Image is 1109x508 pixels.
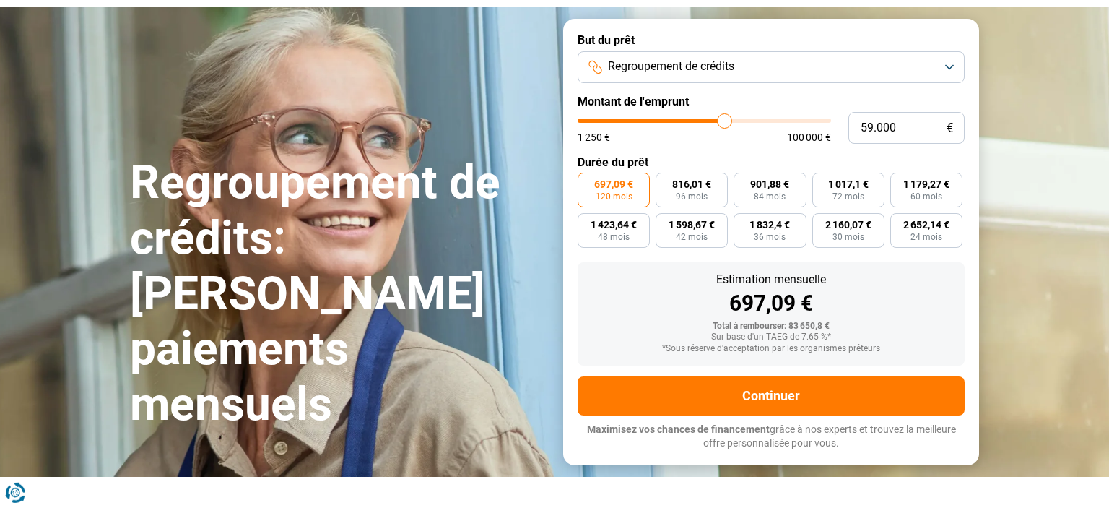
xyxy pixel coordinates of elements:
span: 901,88 € [750,179,789,189]
div: Total à rembourser: 83 650,8 € [589,322,953,332]
span: 697,09 € [594,179,633,189]
div: 697,09 € [589,293,953,314]
span: 1 423,64 € [591,220,637,230]
span: 36 mois [754,233,786,241]
span: 30 mois [832,233,864,241]
span: 1 017,1 € [828,179,869,189]
span: 120 mois [596,192,632,201]
h1: Regroupement de crédits: [PERSON_NAME] paiements mensuels [130,155,546,433]
span: 72 mois [832,192,864,201]
span: 1 250 € [578,132,610,142]
label: But du prêt [578,33,965,47]
button: Regroupement de crédits [578,51,965,83]
div: Sur base d'un TAEG de 7.65 %* [589,332,953,343]
span: 42 mois [676,233,708,241]
span: 1 179,27 € [903,179,949,189]
span: 2 160,07 € [825,220,871,230]
span: 2 652,14 € [903,220,949,230]
label: Montant de l'emprunt [578,95,965,108]
span: 1 598,67 € [669,220,715,230]
span: 60 mois [910,192,942,201]
p: grâce à nos experts et trouvez la meilleure offre personnalisée pour vous. [578,423,965,451]
div: Estimation mensuelle [589,274,953,285]
span: 84 mois [754,192,786,201]
span: € [947,122,953,134]
div: *Sous réserve d'acceptation par les organismes prêteurs [589,344,953,354]
span: 1 832,4 € [749,220,790,230]
button: Continuer [578,376,965,416]
span: 48 mois [598,233,630,241]
span: Regroupement de crédits [608,59,734,74]
label: Durée du prêt [578,155,965,169]
span: 24 mois [910,233,942,241]
span: 100 000 € [787,132,831,142]
span: 816,01 € [672,179,711,189]
span: 96 mois [676,192,708,201]
span: Maximisez vos chances de financement [587,423,770,435]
